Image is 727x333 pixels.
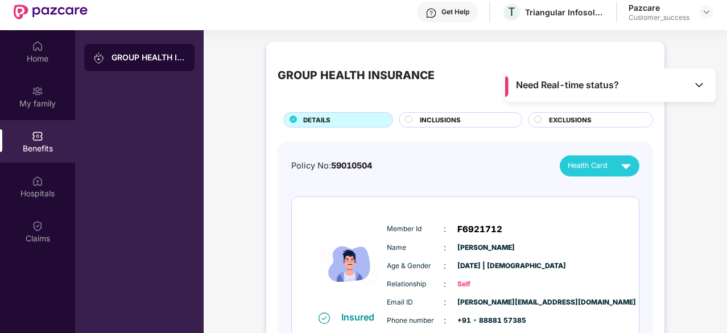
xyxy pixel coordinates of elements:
[457,242,514,253] span: [PERSON_NAME]
[457,315,514,326] span: +91 - 88881 57385
[316,217,384,311] img: icon
[387,224,444,235] span: Member Id
[616,156,636,176] img: svg+xml;base64,PHN2ZyB4bWxucz0iaHR0cDovL3d3dy53My5vcmcvMjAwMC9zdmciIHZpZXdCb3g9IjAgMCAyNCAyNCIgd2...
[32,85,43,97] img: svg+xml;base64,PHN2ZyB3aWR0aD0iMjAiIGhlaWdodD0iMjAiIHZpZXdCb3g9IjAgMCAyMCAyMCIgZmlsbD0ibm9uZSIgeG...
[525,7,605,18] div: Triangular Infosolutions Private Limited
[387,315,444,326] span: Phone number
[420,115,461,125] span: INCLUSIONS
[111,52,185,63] div: GROUP HEALTH INSURANCE
[426,7,437,19] img: svg+xml;base64,PHN2ZyBpZD0iSGVscC0zMngzMiIgeG1sbnM9Imh0dHA6Ly93d3cudzMub3JnLzIwMDAvc3ZnIiB3aWR0aD...
[457,297,514,308] span: [PERSON_NAME][EMAIL_ADDRESS][DOMAIN_NAME]
[444,314,446,327] span: :
[444,241,446,254] span: :
[629,2,689,13] div: Pazcare
[32,175,43,187] img: svg+xml;base64,PHN2ZyBpZD0iSG9zcGl0YWxzIiB4bWxucz0iaHR0cDovL3d3dy53My5vcmcvMjAwMC9zdmciIHdpZHRoPS...
[303,115,331,125] span: DETAILS
[32,220,43,232] img: svg+xml;base64,PHN2ZyBpZD0iQ2xhaW0iIHhtbG5zPSJodHRwOi8vd3d3LnczLm9yZy8yMDAwL3N2ZyIgd2lkdGg9IjIwIi...
[14,5,88,19] img: New Pazcare Logo
[516,79,619,91] span: Need Real-time status?
[32,130,43,142] img: svg+xml;base64,PHN2ZyBpZD0iQmVuZWZpdHMiIHhtbG5zPSJodHRwOi8vd3d3LnczLm9yZy8yMDAwL3N2ZyIgd2lkdGg9Ij...
[508,5,515,19] span: T
[568,160,608,171] span: Health Card
[278,67,435,84] div: GROUP HEALTH INSURANCE
[444,278,446,290] span: :
[291,159,372,172] div: Policy No:
[331,161,372,170] span: 59010504
[549,115,592,125] span: EXCLUSIONS
[444,223,446,235] span: :
[387,279,444,290] span: Relationship
[387,297,444,308] span: Email ID
[444,260,446,272] span: :
[441,7,469,17] div: Get Help
[457,261,514,272] span: [DATE] | [DEMOGRAPHIC_DATA]
[702,7,711,17] img: svg+xml;base64,PHN2ZyBpZD0iRHJvcGRvd24tMzJ4MzIiIHhtbG5zPSJodHRwOi8vd3d3LnczLm9yZy8yMDAwL3N2ZyIgd2...
[560,155,639,176] button: Health Card
[444,296,446,309] span: :
[457,223,502,236] span: F6921712
[693,79,705,91] img: Toggle Icon
[32,40,43,52] img: svg+xml;base64,PHN2ZyBpZD0iSG9tZSIgeG1sbnM9Imh0dHA6Ly93d3cudzMub3JnLzIwMDAvc3ZnIiB3aWR0aD0iMjAiIG...
[387,242,444,253] span: Name
[319,313,330,324] img: svg+xml;base64,PHN2ZyB4bWxucz0iaHR0cDovL3d3dy53My5vcmcvMjAwMC9zdmciIHdpZHRoPSIxNiIgaGVpZ2h0PSIxNi...
[457,279,514,290] span: Self
[629,13,689,22] div: Customer_success
[341,311,381,323] div: Insured
[93,52,105,64] img: svg+xml;base64,PHN2ZyB3aWR0aD0iMjAiIGhlaWdodD0iMjAiIHZpZXdCb3g9IjAgMCAyMCAyMCIgZmlsbD0ibm9uZSIgeG...
[387,261,444,272] span: Age & Gender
